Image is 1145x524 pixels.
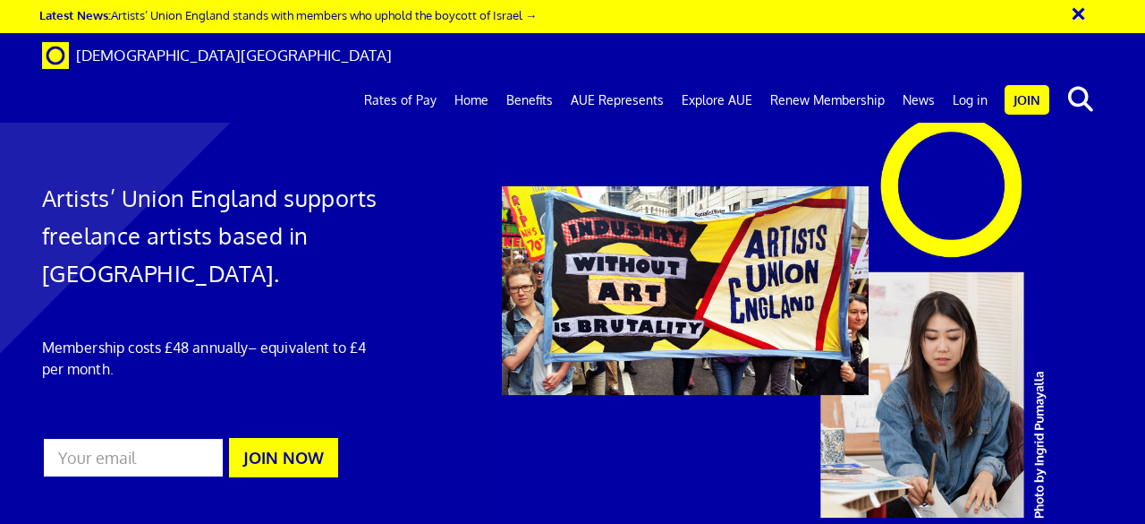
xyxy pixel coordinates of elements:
[76,46,392,64] span: [DEMOGRAPHIC_DATA][GEOGRAPHIC_DATA]
[894,78,944,123] a: News
[42,437,225,478] input: Your email
[1053,81,1107,118] button: search
[673,78,761,123] a: Explore AUE
[355,78,445,123] a: Rates of Pay
[39,7,111,22] strong: Latest News:
[761,78,894,123] a: Renew Membership
[42,337,377,380] p: Membership costs £48 annually – equivalent to £4 per month.
[445,78,497,123] a: Home
[944,78,997,123] a: Log in
[29,33,405,78] a: Brand [DEMOGRAPHIC_DATA][GEOGRAPHIC_DATA]
[497,78,562,123] a: Benefits
[562,78,673,123] a: AUE Represents
[1005,85,1049,115] a: Join
[229,438,338,477] button: JOIN NOW
[42,179,377,292] h1: Artists’ Union England supports freelance artists based in [GEOGRAPHIC_DATA].
[39,7,537,22] a: Latest News:Artists’ Union England stands with members who uphold the boycott of Israel →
